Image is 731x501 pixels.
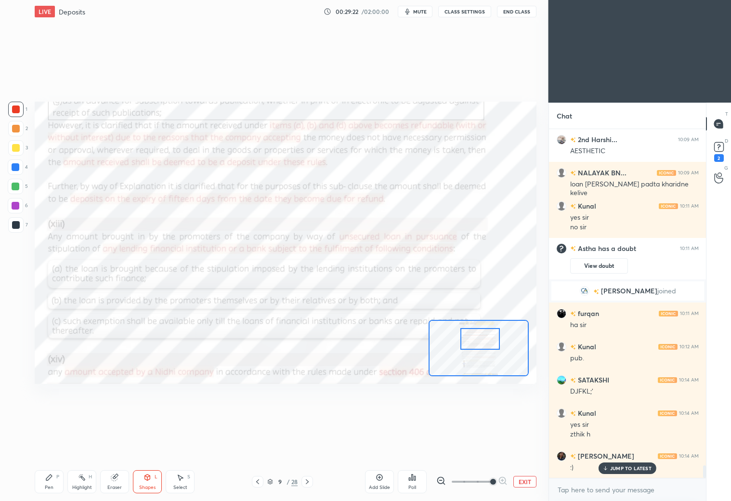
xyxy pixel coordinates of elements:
[596,244,636,253] span: has a doubt
[570,378,576,383] img: no-rating-badge.077c3623.svg
[579,286,589,296] img: d3ca975406b5482892c2f562ee89de91.jpg
[576,244,596,253] h6: Astha
[291,477,298,486] div: 28
[576,375,609,385] h6: SATAKSHI
[576,451,634,461] h6: [PERSON_NAME]
[576,342,596,352] h6: Kunal
[398,6,432,17] button: mute
[679,453,699,459] div: 10:14 AM
[557,409,566,418] img: default.png
[570,171,576,176] img: no-rating-badge.077c3623.svg
[657,170,676,176] img: iconic-light.a09c19a4.png
[570,213,699,223] div: yes sir
[570,223,699,232] div: no sir
[658,453,677,459] img: iconic-light.a09c19a4.png
[369,485,390,490] div: Add Slide
[497,6,536,17] button: End Class
[678,170,699,176] div: 10:09 AM
[658,410,677,416] img: iconic-light.a09c19a4.png
[593,289,599,294] img: no-rating-badge.077c3623.svg
[89,475,92,479] div: H
[557,375,566,385] img: 22d10a133bba4a3982040bb141e154b6.jpg
[155,475,157,479] div: L
[8,217,28,233] div: 7
[570,138,576,143] img: no-rating-badge.077c3623.svg
[725,110,728,118] p: T
[8,140,28,156] div: 3
[679,344,699,350] div: 10:12 AM
[139,485,156,490] div: Shapes
[570,320,699,330] div: ha sir
[680,246,699,251] div: 10:11 AM
[570,146,699,156] div: AESTHETIC
[570,430,699,439] div: zthik h
[413,8,427,15] span: mute
[570,258,628,274] button: View doubt
[576,408,596,418] h6: Kunal
[658,377,677,383] img: iconic-light.a09c19a4.png
[72,485,92,490] div: Highlight
[8,102,27,117] div: 1
[438,6,491,17] button: CLASS SETTINGS
[187,475,190,479] div: S
[659,311,678,316] img: iconic-light.a09c19a4.png
[570,345,576,350] img: no-rating-badge.077c3623.svg
[557,309,566,318] img: 874deef40a72411d86ed4eb80fe01260.jpg
[59,7,85,16] h4: Deposits
[570,244,576,253] img: no-rating-badge.077c3623.svg
[8,159,28,175] div: 4
[658,344,678,350] img: iconic-light.a09c19a4.png
[678,137,699,143] div: 10:09 AM
[557,135,566,145] img: ae5bc62a2f5849008747730a7edc51e8.jpg
[657,287,676,295] span: joined
[570,420,699,430] div: yes sir
[173,485,187,490] div: Select
[8,179,28,194] div: 5
[549,129,706,478] div: grid
[600,287,657,295] span: [PERSON_NAME]
[8,121,28,136] div: 2
[570,180,699,198] div: loan [PERSON_NAME] padta kharidne keliye
[570,454,576,460] img: no-rating-badge.077c3623.svg
[570,204,576,210] img: no-rating-badge.077c3623.svg
[557,201,566,211] img: default.png
[56,475,59,479] div: P
[714,154,724,162] div: 2
[287,479,289,485] div: /
[576,308,599,318] h6: furqan
[557,168,566,178] img: default.png
[680,203,699,209] div: 10:11 AM
[513,476,536,488] button: EXIT
[576,168,627,178] h6: NALAYAK BN...
[8,198,28,213] div: 6
[570,312,576,317] img: no-rating-badge.077c3623.svg
[557,451,566,461] img: a358d6efd4b64471b9a414a6fa5ab202.jpg
[408,485,416,490] div: Poll
[576,201,596,211] h6: Kunal
[610,465,652,471] p: JUMP TO LATEST
[35,6,55,17] div: LIVE
[549,103,580,129] p: Chat
[679,377,699,383] div: 10:14 AM
[724,164,728,171] p: G
[680,311,699,316] div: 10:11 AM
[570,387,699,396] div: DJFKL;'
[107,485,122,490] div: Eraser
[576,134,617,145] h6: 2nd Harshi...
[275,479,285,485] div: 9
[570,411,576,417] img: no-rating-badge.077c3623.svg
[570,354,699,363] div: pub.
[570,463,699,473] div: :)
[659,203,678,209] img: iconic-light.a09c19a4.png
[679,410,699,416] div: 10:14 AM
[557,342,566,352] img: default.png
[725,137,728,145] p: D
[45,485,53,490] div: Pen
